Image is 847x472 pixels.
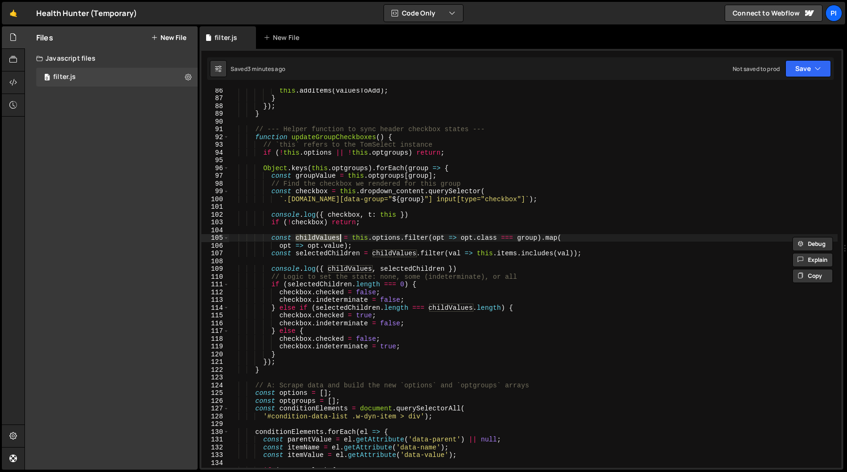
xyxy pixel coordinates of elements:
div: Not saved to prod [733,65,780,73]
button: Debug [792,237,833,251]
div: 128 [201,413,229,421]
button: New File [151,34,186,41]
a: Pi [825,5,842,22]
button: Save [785,60,831,77]
div: filter.js [215,33,237,42]
div: 119 [201,343,229,351]
div: 114 [201,304,229,312]
div: 126 [201,397,229,405]
div: 107 [201,250,229,258]
div: 122 [201,366,229,374]
div: 105 [201,234,229,242]
div: 106 [201,242,229,250]
div: 97 [201,172,229,180]
div: 132 [201,444,229,452]
div: Javascript files [25,49,198,68]
div: 111 [201,281,229,289]
div: 92 [201,134,229,142]
div: 108 [201,258,229,266]
div: 113 [201,296,229,304]
div: 120 [201,351,229,359]
div: 86 [201,87,229,95]
div: 127 [201,405,229,413]
div: 104 [201,227,229,235]
div: 87 [201,94,229,102]
div: Health Hunter (Temporary) [36,8,137,19]
button: Copy [792,269,833,283]
div: 121 [201,358,229,366]
div: 98 [201,180,229,188]
div: 3 minutes ago [248,65,285,73]
div: 123 [201,374,229,382]
div: 91 [201,126,229,134]
div: 109 [201,265,229,273]
div: 112 [201,289,229,297]
div: 100 [201,196,229,204]
h2: Files [36,32,53,43]
div: 103 [201,219,229,227]
div: 117 [201,327,229,335]
div: 133 [201,451,229,459]
div: 125 [201,389,229,397]
div: 118 [201,335,229,343]
div: 134 [201,459,229,467]
div: 101 [201,203,229,211]
div: 129 [201,420,229,428]
div: 110 [201,273,229,281]
div: New File [264,33,303,42]
a: 🤙 [2,2,25,24]
div: 89 [201,110,229,118]
div: filter.js [53,73,76,81]
div: 116 [201,320,229,328]
span: 0 [44,74,50,82]
div: 99 [201,188,229,196]
div: 95 [201,157,229,165]
div: 94 [201,149,229,157]
button: Code Only [384,5,463,22]
div: 96 [201,165,229,173]
div: 88 [201,102,229,110]
div: Saved [231,65,285,73]
div: 90 [201,118,229,126]
a: Connect to Webflow [725,5,823,22]
div: 130 [201,428,229,436]
div: 115 [201,312,229,320]
div: 102 [201,211,229,219]
div: 16494/44708.js [36,68,198,87]
div: 131 [201,436,229,444]
button: Explain [792,253,833,267]
div: 124 [201,382,229,390]
div: 93 [201,141,229,149]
